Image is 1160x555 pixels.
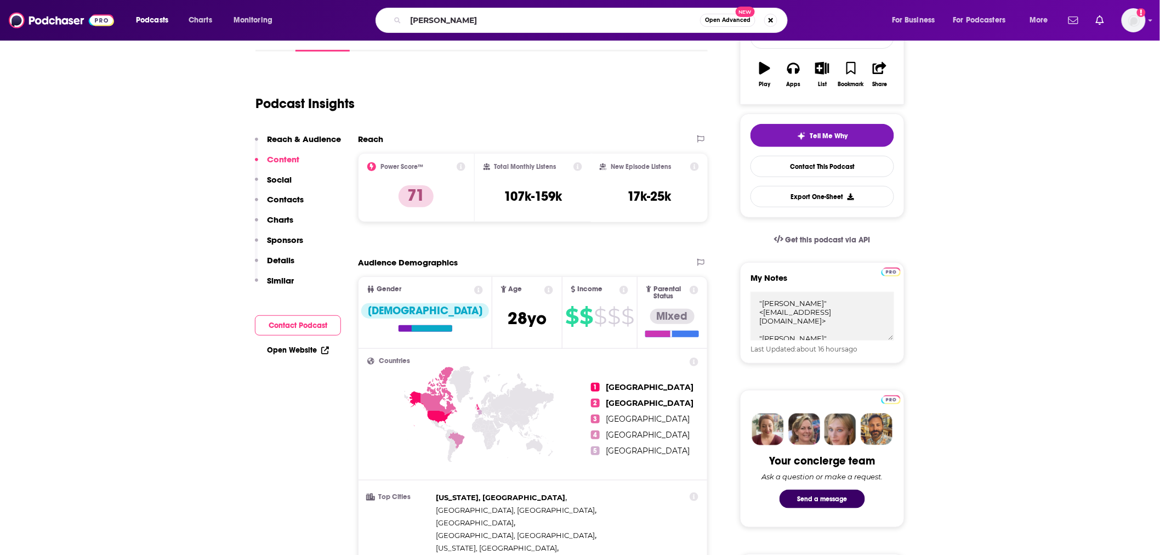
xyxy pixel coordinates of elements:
[700,14,755,27] button: Open AdvancedNew
[255,174,292,195] button: Social
[267,134,341,144] p: Reach & Audience
[884,12,949,29] button: open menu
[882,395,901,404] img: Podchaser Pro
[650,309,695,324] div: Mixed
[752,414,784,445] img: Sydney Profile
[750,292,894,341] textarea: "[PERSON_NAME]" <[EMAIL_ADDRESS][DOMAIN_NAME]> "[PERSON_NAME]" <[EMAIL_ADDRESS][DOMAIN_NAME]>
[386,8,798,33] div: Search podcasts, credits, & more...
[267,346,329,355] a: Open Website
[565,308,578,325] span: $
[436,529,596,542] span: ,
[1122,8,1146,32] button: Show profile menu
[136,13,168,28] span: Podcasts
[882,394,901,404] a: Pro website
[436,518,514,527] span: [GEOGRAPHIC_DATA]
[591,399,600,407] span: 2
[1064,11,1083,30] a: Show notifications dropdown
[761,472,883,481] div: Ask a question or make a request.
[607,308,620,325] span: $
[866,55,894,94] button: Share
[255,134,341,154] button: Reach & Audience
[837,55,865,94] button: Bookmark
[508,308,547,329] span: 28 yo
[594,308,606,325] span: $
[779,55,808,94] button: Apps
[788,414,820,445] img: Barbara Profile
[380,163,423,171] h2: Power Score™
[377,286,401,293] span: Gender
[436,506,595,514] span: [GEOGRAPHIC_DATA], [GEOGRAPHIC_DATA]
[591,383,600,392] span: 1
[226,12,287,29] button: open menu
[267,194,304,205] p: Contacts
[818,81,827,88] div: List
[838,81,864,88] div: Bookmark
[1091,11,1108,30] a: Show notifications dropdown
[653,286,687,300] span: Parental Status
[234,13,272,28] span: Monitoring
[872,81,887,88] div: Share
[606,398,694,408] span: [GEOGRAPHIC_DATA]
[255,255,294,275] button: Details
[436,542,559,554] span: ,
[824,414,856,445] img: Jules Profile
[621,308,634,325] span: $
[358,257,458,268] h2: Audience Demographics
[267,255,294,265] p: Details
[810,132,848,140] span: Tell Me Why
[367,494,431,501] h3: Top Cities
[267,214,293,225] p: Charts
[780,490,865,508] button: Send a message
[953,13,1006,28] span: For Podcasters
[606,414,690,424] span: [GEOGRAPHIC_DATA]
[591,431,600,439] span: 4
[611,163,671,171] h2: New Episode Listens
[606,382,694,392] span: [GEOGRAPHIC_DATA]
[797,345,845,353] span: about 16 hours
[765,226,879,253] a: Get this podcast via API
[705,18,750,23] span: Open Advanced
[882,268,901,276] img: Podchaser Pro
[267,154,299,165] p: Content
[255,95,355,112] h1: Podcast Insights
[9,10,114,31] img: Podchaser - Follow, Share and Rate Podcasts
[579,308,593,325] span: $
[606,446,690,456] span: [GEOGRAPHIC_DATA]
[255,275,294,296] button: Similar
[128,12,183,29] button: open menu
[1030,13,1048,28] span: More
[267,275,294,286] p: Similar
[628,188,672,205] h3: 17k-25k
[436,517,515,529] span: ,
[787,81,801,88] div: Apps
[399,185,434,207] p: 71
[1022,12,1062,29] button: open menu
[406,12,700,29] input: Search podcasts, credits, & more...
[786,235,871,245] span: Get this podcast via API
[267,235,303,245] p: Sponsors
[591,415,600,423] span: 3
[750,345,857,353] span: Last Updated: ago
[736,7,755,17] span: New
[358,134,383,144] h2: Reach
[361,303,489,319] div: [DEMOGRAPHIC_DATA]
[578,286,603,293] span: Income
[750,273,894,292] label: My Notes
[750,156,894,177] a: Contact This Podcast
[436,504,596,517] span: ,
[759,81,771,88] div: Play
[255,194,304,214] button: Contacts
[861,414,892,445] img: Jon Profile
[255,214,293,235] button: Charts
[189,13,212,28] span: Charts
[255,235,303,255] button: Sponsors
[436,493,565,502] span: [US_STATE], [GEOGRAPHIC_DATA]
[882,266,901,276] a: Pro website
[946,12,1022,29] button: open menu
[379,358,410,365] span: Countries
[892,13,935,28] span: For Business
[436,491,567,504] span: ,
[750,55,779,94] button: Play
[797,132,806,140] img: tell me why sparkle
